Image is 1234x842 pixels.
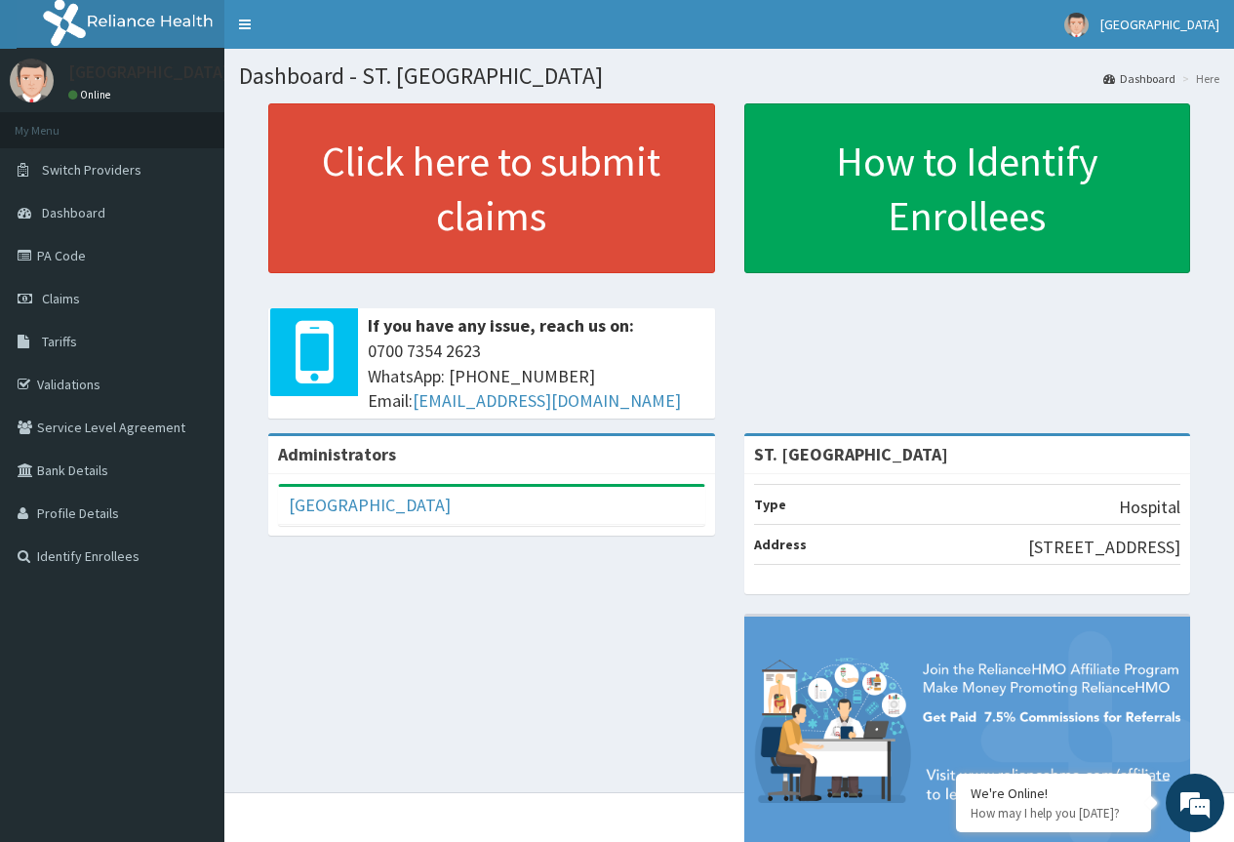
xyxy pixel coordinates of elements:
[744,103,1191,273] a: How to Identify Enrollees
[42,333,77,350] span: Tariffs
[1103,70,1175,87] a: Dashboard
[10,59,54,102] img: User Image
[368,314,634,337] b: If you have any issue, reach us on:
[368,339,705,414] span: 0700 7354 2623 WhatsApp: [PHONE_NUMBER] Email:
[42,290,80,307] span: Claims
[1119,495,1180,520] p: Hospital
[1177,70,1219,87] li: Here
[971,784,1136,802] div: We're Online!
[1028,535,1180,560] p: [STREET_ADDRESS]
[754,443,948,465] strong: ST. [GEOGRAPHIC_DATA]
[971,805,1136,822] p: How may I help you today?
[68,63,229,81] p: [GEOGRAPHIC_DATA]
[413,389,681,412] a: [EMAIL_ADDRESS][DOMAIN_NAME]
[68,88,115,101] a: Online
[268,103,715,273] a: Click here to submit claims
[1064,13,1089,37] img: User Image
[42,161,141,179] span: Switch Providers
[289,494,451,516] a: [GEOGRAPHIC_DATA]
[239,63,1219,89] h1: Dashboard - ST. [GEOGRAPHIC_DATA]
[42,204,105,221] span: Dashboard
[754,496,786,513] b: Type
[754,536,807,553] b: Address
[1100,16,1219,33] span: [GEOGRAPHIC_DATA]
[278,443,396,465] b: Administrators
